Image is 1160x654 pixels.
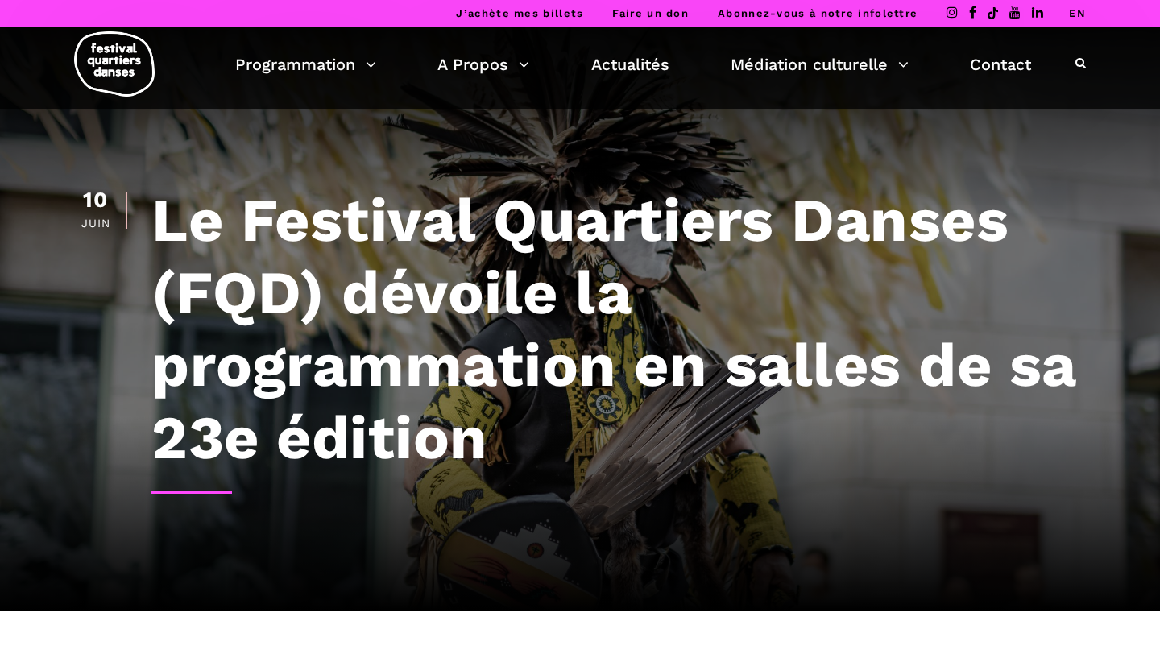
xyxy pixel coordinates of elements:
[970,51,1031,78] a: Contact
[235,51,376,78] a: Programmation
[591,51,669,78] a: Actualités
[81,217,110,229] div: Juin
[1069,7,1086,19] a: EN
[74,31,155,97] img: logo-fqd-med
[151,184,1079,474] h1: Le Festival Quartiers Danses (FQD) dévoile la programmation en salles de sa 23e édition
[612,7,689,19] a: Faire un don
[81,189,110,211] div: 10
[456,7,583,19] a: J’achète mes billets
[731,51,909,78] a: Médiation culturelle
[718,7,918,19] a: Abonnez-vous à notre infolettre
[437,51,529,78] a: A Propos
